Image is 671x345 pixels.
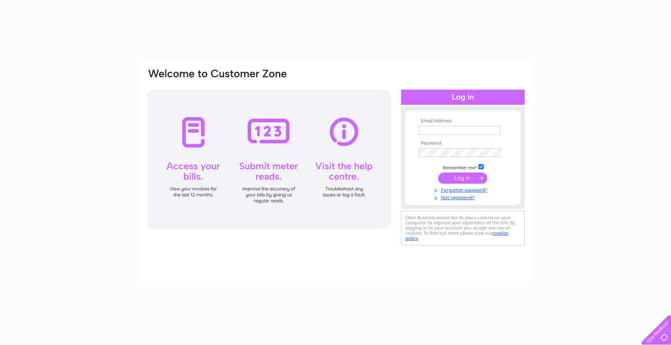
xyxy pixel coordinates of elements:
[417,141,509,146] th: Password:
[401,211,525,245] div: Clear Business would like to place cookies on your computer to improve your experience of the sit...
[419,193,509,201] a: Not registered?
[438,172,487,184] input: Submit
[419,186,509,193] a: Forgotten password?
[417,163,509,171] td: Remember me?
[405,230,508,241] a: cookies policy
[417,118,509,124] th: Email Address:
